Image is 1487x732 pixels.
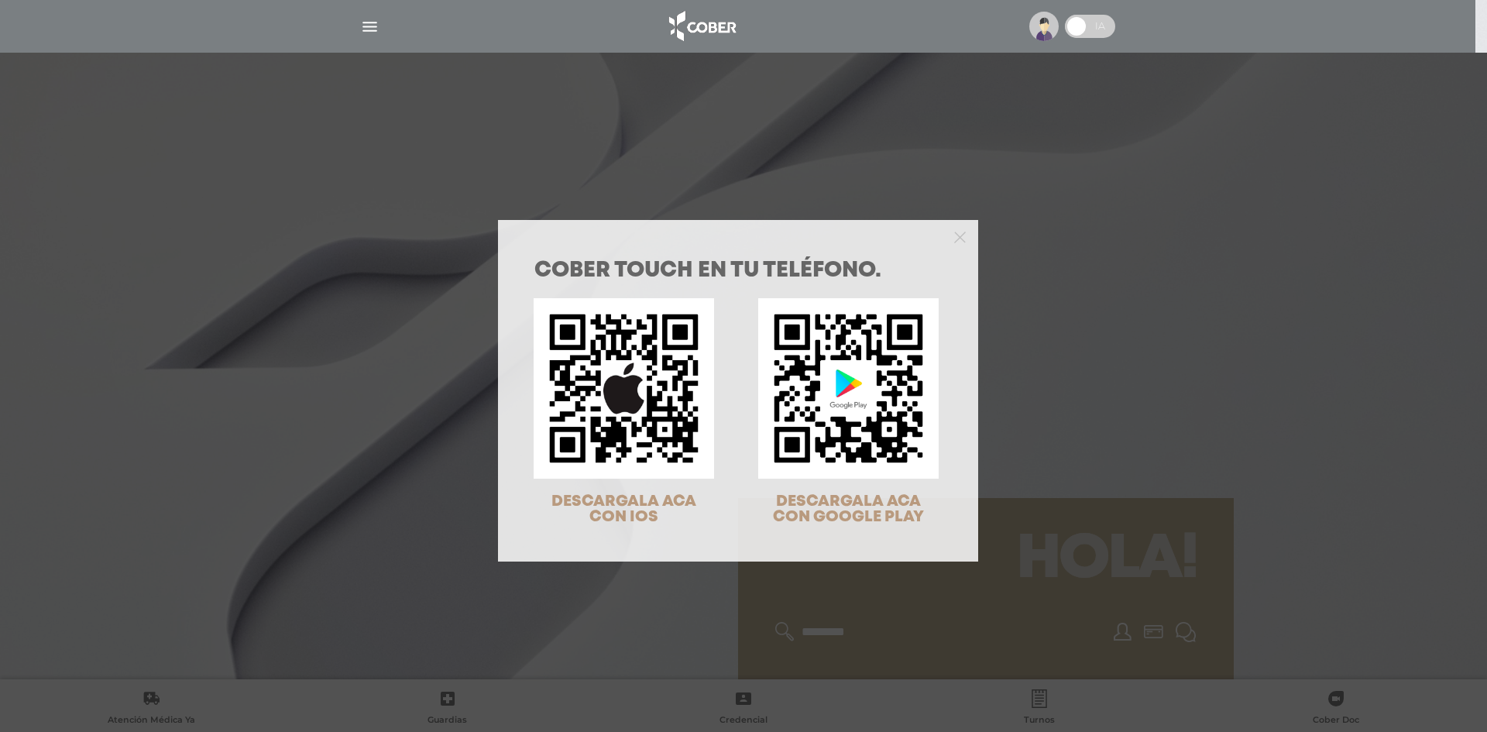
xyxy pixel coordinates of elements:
span: DESCARGALA ACA CON IOS [551,494,696,524]
img: qr-code [758,298,939,479]
span: DESCARGALA ACA CON GOOGLE PLAY [773,494,924,524]
button: Close [954,229,966,243]
h1: COBER TOUCH en tu teléfono. [534,260,942,282]
img: qr-code [534,298,714,479]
